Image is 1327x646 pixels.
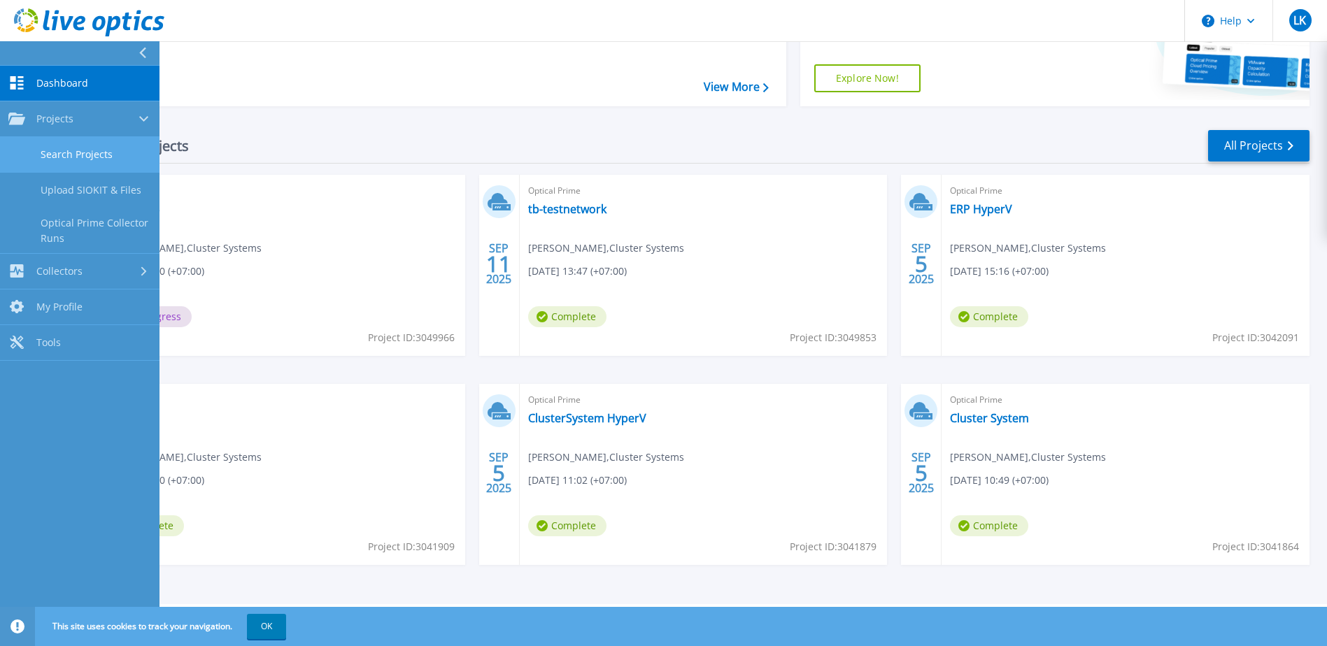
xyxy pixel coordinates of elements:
[950,202,1012,216] a: ERP HyperV
[528,392,879,408] span: Optical Prime
[704,80,769,94] a: View More
[790,330,877,345] span: Project ID: 3049853
[950,183,1301,199] span: Optical Prime
[528,264,627,279] span: [DATE] 13:47 (+07:00)
[1212,330,1299,345] span: Project ID: 3042091
[36,336,61,349] span: Tools
[36,265,83,278] span: Collectors
[528,241,684,256] span: [PERSON_NAME] , Cluster Systems
[950,411,1029,425] a: Cluster System
[908,238,935,289] div: SEP 2025
[38,614,286,639] span: This site uses cookies to track your navigation.
[106,241,262,256] span: [PERSON_NAME] , Cluster Systems
[528,411,646,425] a: ClusterSystem HyperV
[36,77,88,89] span: Dashboard
[915,467,928,479] span: 5
[950,392,1301,408] span: Optical Prime
[1212,539,1299,554] span: Project ID: 3041864
[528,202,606,216] a: tb-testnetwork
[106,183,457,199] span: Optical Prime
[485,238,512,289] div: SEP 2025
[950,241,1106,256] span: [PERSON_NAME] , Cluster Systems
[950,515,1028,536] span: Complete
[950,473,1049,488] span: [DATE] 10:49 (+07:00)
[368,539,455,554] span: Project ID: 3041909
[908,447,935,498] div: SEP 2025
[36,113,73,125] span: Projects
[528,515,606,536] span: Complete
[485,447,512,498] div: SEP 2025
[1293,15,1306,26] span: LK
[790,539,877,554] span: Project ID: 3041879
[492,467,505,479] span: 5
[528,183,879,199] span: Optical Prime
[528,450,684,465] span: [PERSON_NAME] , Cluster Systems
[950,450,1106,465] span: [PERSON_NAME] , Cluster Systems
[368,330,455,345] span: Project ID: 3049966
[1208,130,1310,161] a: All Projects
[528,473,627,488] span: [DATE] 11:02 (+07:00)
[950,264,1049,279] span: [DATE] 15:16 (+07:00)
[106,392,457,408] span: Optical Prime
[915,258,928,270] span: 5
[814,64,921,92] a: Explore Now!
[486,258,511,270] span: 11
[950,306,1028,327] span: Complete
[36,301,83,313] span: My Profile
[528,306,606,327] span: Complete
[247,614,286,639] button: OK
[106,450,262,465] span: [PERSON_NAME] , Cluster Systems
